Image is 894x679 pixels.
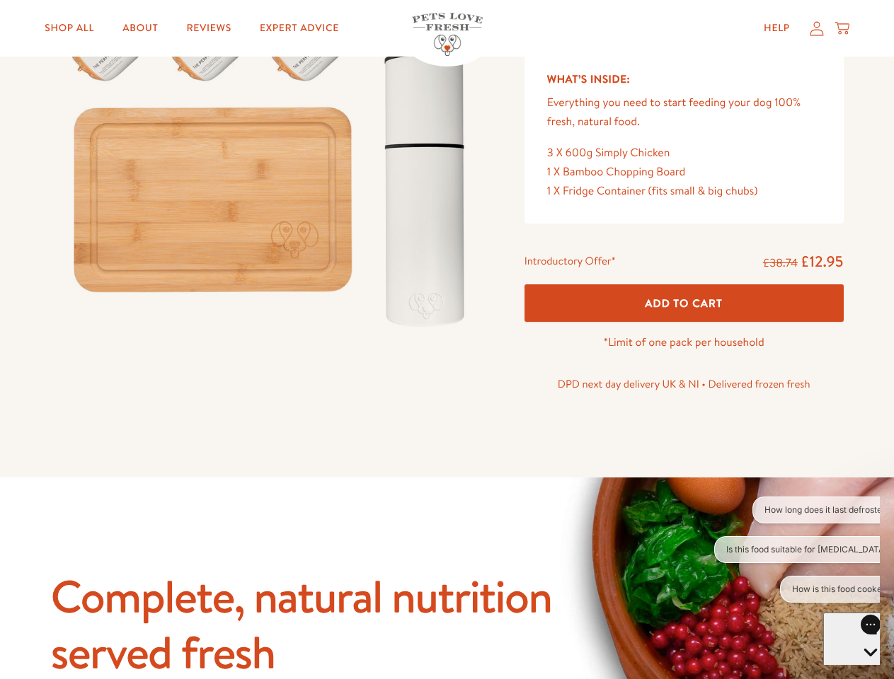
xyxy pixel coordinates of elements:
[763,255,798,271] s: £38.74
[707,497,880,615] iframe: Gorgias live chat conversation starters
[547,70,821,88] h5: What’s Inside:
[525,333,844,352] p: *Limit of one pack per household
[412,13,483,56] img: Pets Love Fresh
[525,284,844,322] button: Add To Cart
[801,251,844,272] span: £12.95
[111,14,169,42] a: About
[645,296,723,311] span: Add To Cart
[525,252,616,273] div: Introductory Offer*
[248,14,350,42] a: Expert Advice
[7,40,196,66] button: Is this food suitable for [MEDICAL_DATA]?
[547,164,686,180] span: 1 X Bamboo Chopping Board
[525,375,844,393] p: DPD next day delivery UK & NI • Delivered frozen fresh
[752,14,801,42] a: Help
[547,93,821,132] p: Everything you need to start feeding your dog 100% fresh, natural food.
[175,14,242,42] a: Reviews
[547,182,821,201] div: 1 X Fridge Container (fits small & big chubs)
[823,613,880,665] iframe: Gorgias live chat messenger
[33,14,105,42] a: Shop All
[547,144,821,163] div: 3 X 600g Simply Chicken
[73,79,196,106] button: How is this food cooked?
